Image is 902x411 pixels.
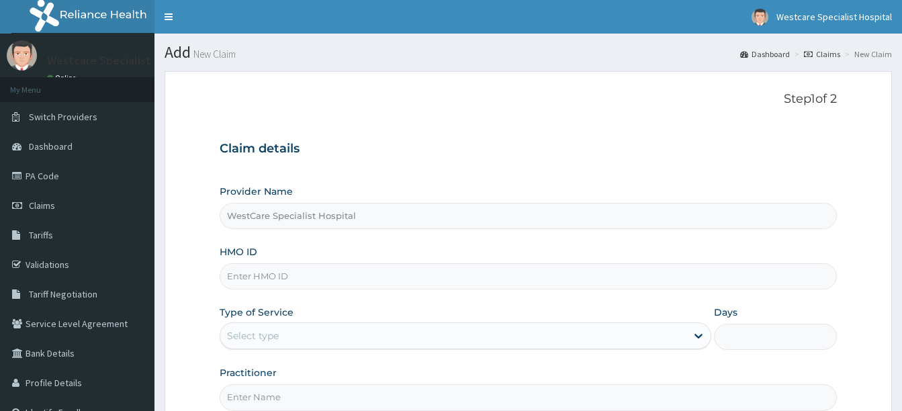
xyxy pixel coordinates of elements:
[804,48,840,60] a: Claims
[29,288,97,300] span: Tariff Negotiation
[29,111,97,123] span: Switch Providers
[776,11,892,23] span: Westcare Specialist Hospital
[7,40,37,71] img: User Image
[714,306,737,319] label: Days
[191,49,236,59] small: New Claim
[47,54,198,66] p: Westcare Specialist Hospital
[220,142,837,156] h3: Claim details
[29,229,53,241] span: Tariffs
[740,48,790,60] a: Dashboard
[29,140,73,152] span: Dashboard
[220,306,294,319] label: Type of Service
[220,384,837,410] input: Enter Name
[220,92,837,107] p: Step 1 of 2
[165,44,892,61] h1: Add
[47,73,79,83] a: Online
[220,185,293,198] label: Provider Name
[842,48,892,60] li: New Claim
[752,9,768,26] img: User Image
[220,263,837,289] input: Enter HMO ID
[220,245,257,259] label: HMO ID
[227,329,279,342] div: Select type
[29,199,55,212] span: Claims
[220,366,277,379] label: Practitioner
